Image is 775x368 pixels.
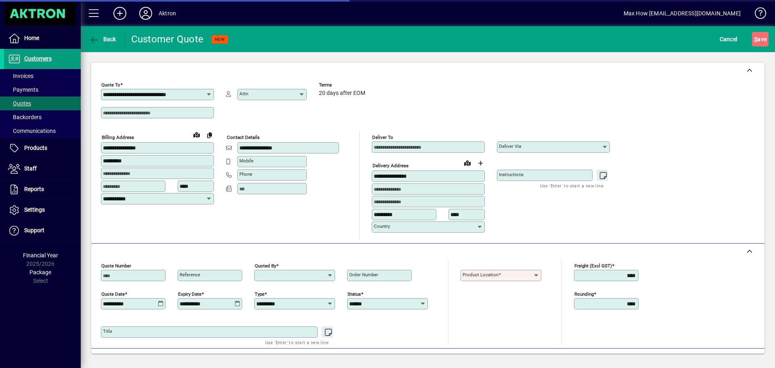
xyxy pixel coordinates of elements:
button: Add [107,6,133,21]
button: Cancel [718,32,739,46]
a: Backorders [4,110,81,124]
button: Choose address [474,157,487,170]
mat-label: Quote To [101,82,120,88]
mat-label: Product location [463,272,499,278]
mat-label: Country [374,223,390,229]
a: View on map [461,156,474,169]
a: Products [4,138,81,158]
span: Back [89,36,116,42]
a: Reports [4,179,81,200]
mat-label: Instructions [499,172,524,177]
button: Back [87,32,118,46]
span: NEW [215,37,225,42]
mat-label: Title [103,328,112,334]
a: Quotes [4,97,81,110]
span: Customers [24,55,52,62]
mat-label: Quote number [101,263,131,268]
mat-label: Order number [349,272,378,278]
a: Support [4,221,81,241]
mat-label: Mobile [239,158,253,164]
span: Financial Year [23,252,58,259]
mat-label: Deliver To [372,135,393,140]
span: Invoices [8,73,34,79]
mat-hint: Use 'Enter' to start a new line [540,181,603,190]
span: Product [710,353,742,366]
mat-label: Quoted by [255,263,276,268]
span: Quotes [8,100,31,107]
span: Cancel [720,33,737,46]
a: View on map [190,128,203,141]
span: 20 days after EOM [319,90,365,97]
a: Settings [4,200,81,220]
span: Products [24,145,47,151]
span: Communications [8,128,56,134]
span: Staff [24,165,37,172]
span: Settings [24,206,45,213]
a: Communications [4,124,81,138]
a: Payments [4,83,81,97]
span: Reports [24,186,44,192]
span: Payments [8,86,38,93]
span: ave [754,33,767,46]
mat-label: Expiry date [178,291,201,297]
mat-label: Reference [180,272,200,278]
button: Save [752,32,769,46]
mat-label: Attn [239,91,248,97]
app-page-header-button: Back [81,32,125,46]
mat-label: Freight (excl GST) [574,263,612,268]
span: Terms [319,82,367,88]
span: Support [24,227,44,233]
span: Home [24,35,39,41]
a: Staff [4,159,81,179]
span: Backorders [8,114,42,120]
mat-label: Phone [239,171,252,177]
span: Package [29,269,51,275]
a: Invoices [4,69,81,83]
div: Aktron [159,7,176,20]
mat-label: Type [255,291,264,297]
span: Product History [487,353,528,366]
span: S [754,36,757,42]
a: Knowledge Base [749,2,765,28]
mat-hint: Use 'Enter' to start a new line [265,338,329,347]
mat-label: Rounding [574,291,594,297]
mat-label: Deliver via [499,143,521,149]
mat-label: Status [348,291,361,297]
mat-label: Quote date [101,291,125,297]
button: Copy to Delivery address [203,128,216,141]
div: Customer Quote [131,33,204,46]
button: Profile [133,6,159,21]
div: Max How [EMAIL_ADDRESS][DOMAIN_NAME] [624,7,741,20]
button: Product History [484,352,532,367]
button: Product [706,352,746,367]
a: Home [4,28,81,48]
